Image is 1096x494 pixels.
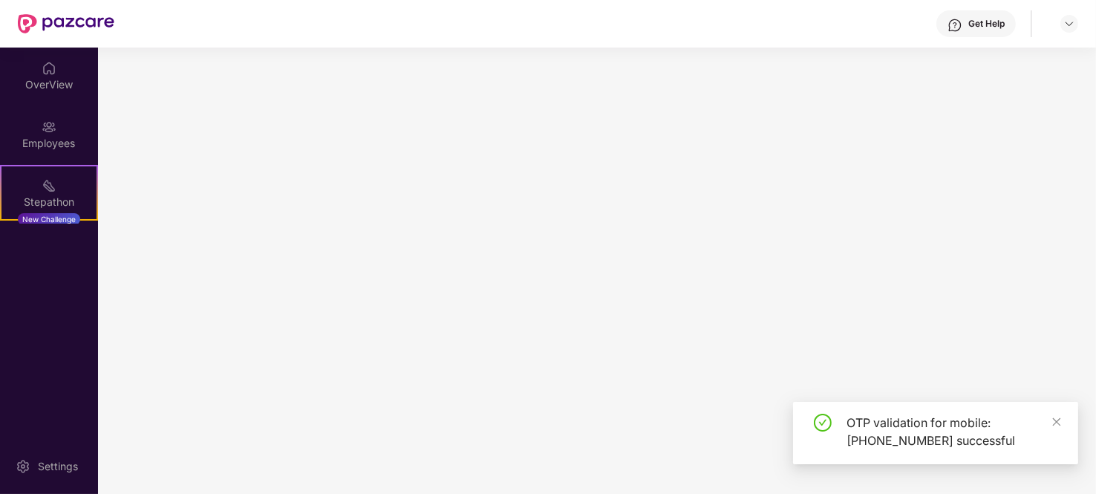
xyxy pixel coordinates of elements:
[42,61,56,76] img: svg+xml;base64,PHN2ZyBpZD0iSG9tZSIgeG1sbnM9Imh0dHA6Ly93d3cudzMub3JnLzIwMDAvc3ZnIiB3aWR0aD0iMjAiIG...
[16,459,30,474] img: svg+xml;base64,PHN2ZyBpZD0iU2V0dGluZy0yMHgyMCIgeG1sbnM9Imh0dHA6Ly93d3cudzMub3JnLzIwMDAvc3ZnIiB3aW...
[968,18,1005,30] div: Get Help
[847,414,1060,449] div: OTP validation for mobile: [PHONE_NUMBER] successful
[947,18,962,33] img: svg+xml;base64,PHN2ZyBpZD0iSGVscC0zMngzMiIgeG1sbnM9Imh0dHA6Ly93d3cudzMub3JnLzIwMDAvc3ZnIiB3aWR0aD...
[1063,18,1075,30] img: svg+xml;base64,PHN2ZyBpZD0iRHJvcGRvd24tMzJ4MzIiIHhtbG5zPSJodHRwOi8vd3d3LnczLm9yZy8yMDAwL3N2ZyIgd2...
[33,459,82,474] div: Settings
[42,178,56,193] img: svg+xml;base64,PHN2ZyB4bWxucz0iaHR0cDovL3d3dy53My5vcmcvMjAwMC9zdmciIHdpZHRoPSIyMSIgaGVpZ2h0PSIyMC...
[1,195,97,209] div: Stepathon
[1051,417,1062,427] span: close
[18,213,80,225] div: New Challenge
[42,120,56,134] img: svg+xml;base64,PHN2ZyBpZD0iRW1wbG95ZWVzIiB4bWxucz0iaHR0cDovL3d3dy53My5vcmcvMjAwMC9zdmciIHdpZHRoPS...
[814,414,832,432] span: check-circle
[18,14,114,33] img: New Pazcare Logo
